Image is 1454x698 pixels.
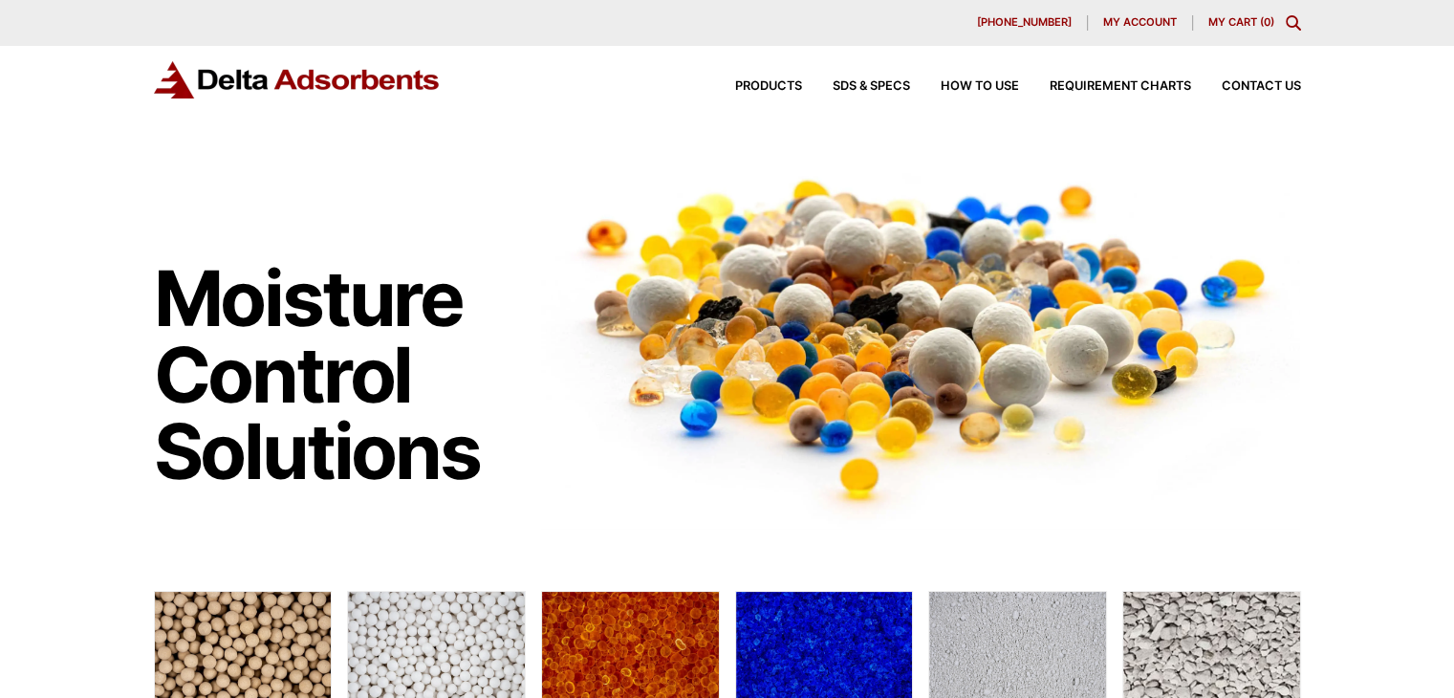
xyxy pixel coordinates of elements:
[962,15,1088,31] a: [PHONE_NUMBER]
[154,61,441,98] img: Delta Adsorbents
[833,80,910,93] span: SDS & SPECS
[1191,80,1301,93] a: Contact Us
[1286,15,1301,31] div: Toggle Modal Content
[541,144,1301,530] img: Image
[705,80,802,93] a: Products
[735,80,802,93] span: Products
[1264,15,1270,29] span: 0
[1208,15,1274,29] a: My Cart (0)
[910,80,1019,93] a: How to Use
[941,80,1019,93] span: How to Use
[1103,17,1177,28] span: My account
[977,17,1072,28] span: [PHONE_NUMBER]
[802,80,910,93] a: SDS & SPECS
[154,260,523,490] h1: Moisture Control Solutions
[1019,80,1191,93] a: Requirement Charts
[1088,15,1193,31] a: My account
[1050,80,1191,93] span: Requirement Charts
[1222,80,1301,93] span: Contact Us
